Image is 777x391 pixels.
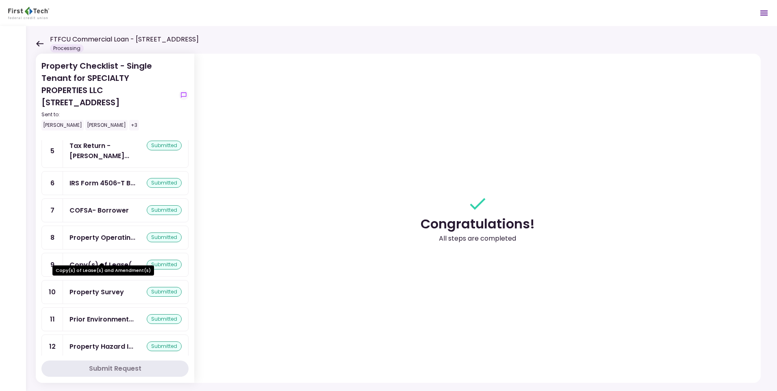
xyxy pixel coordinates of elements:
div: 12 [42,335,63,358]
div: Congratulations! [421,214,535,234]
div: submitted [147,341,182,351]
a: 10Property Surveysubmitted [41,280,189,304]
div: submitted [147,205,182,215]
div: Prior Environmental Phase I and/or Phase II [69,314,134,324]
button: Open menu [754,3,774,23]
img: Partner icon [8,7,49,19]
div: submitted [147,287,182,297]
div: [PERSON_NAME] [85,120,128,130]
div: Property Survey [69,287,124,297]
div: submitted [147,178,182,188]
div: Property Hazard Insurance Policy and Liability Insurance Policy [69,341,133,352]
div: Submit Request [89,364,141,374]
div: 10 [42,280,63,304]
div: submitted [147,232,182,242]
div: submitted [147,314,182,324]
a: 11Prior Environmental Phase I and/or Phase IIsubmitted [41,307,189,331]
button: Submit Request [41,361,189,377]
div: Property Operating Statements [69,232,135,243]
div: Sent to: [41,111,176,118]
div: [PERSON_NAME] [41,120,84,130]
div: 6 [42,172,63,195]
a: 8Property Operating Statementssubmitted [41,226,189,250]
div: 8 [42,226,63,249]
div: IRS Form 4506-T Borrower [69,178,135,188]
h1: FTFCU Commercial Loan - [STREET_ADDRESS] [50,35,199,44]
div: 11 [42,308,63,331]
div: submitted [147,141,182,150]
div: Property Checklist - Single Tenant for SPECIALTY PROPERTIES LLC [STREET_ADDRESS] [41,60,176,130]
div: 7 [42,199,63,222]
a: 9Copy(s) of Lease(s) and Amendment(s)submitted [41,253,189,277]
div: submitted [147,260,182,269]
div: Tax Return - Borrower [69,141,147,161]
div: All steps are completed [439,234,516,243]
div: 9 [42,253,63,276]
div: 5 [42,134,63,167]
button: show-messages [179,90,189,100]
div: Processing [50,44,84,52]
a: 6IRS Form 4506-T Borrowersubmitted [41,171,189,195]
a: 7COFSA- Borrowersubmitted [41,198,189,222]
a: 12Property Hazard Insurance Policy and Liability Insurance Policysubmitted [41,335,189,358]
a: 5Tax Return - Borrowersubmitted [41,134,189,168]
div: Copy(s) of Lease(s) and Amendment(s) [52,265,154,276]
div: +3 [129,120,139,130]
div: COFSA- Borrower [69,205,129,215]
